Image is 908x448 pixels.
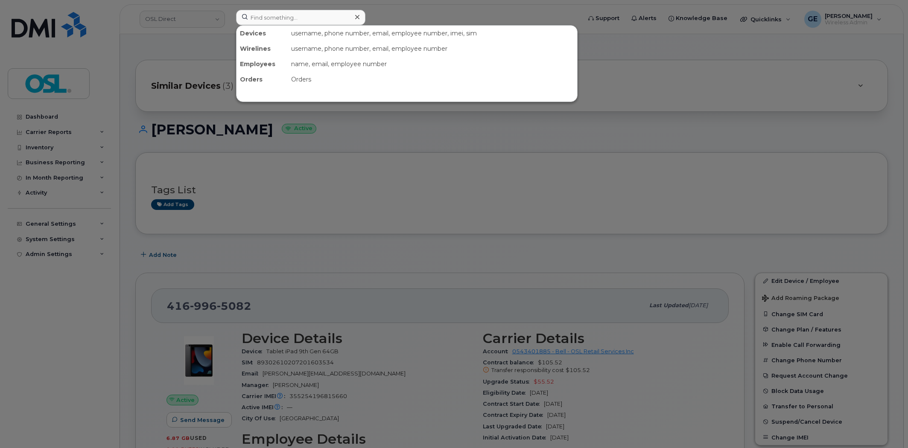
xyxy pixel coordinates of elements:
div: name, email, employee number [288,56,577,72]
div: Wirelines [236,41,288,56]
div: username, phone number, email, employee number, imei, sim [288,26,577,41]
div: username, phone number, email, employee number [288,41,577,56]
div: Orders [236,72,288,87]
div: Employees [236,56,288,72]
div: Devices [236,26,288,41]
div: Orders [288,72,577,87]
